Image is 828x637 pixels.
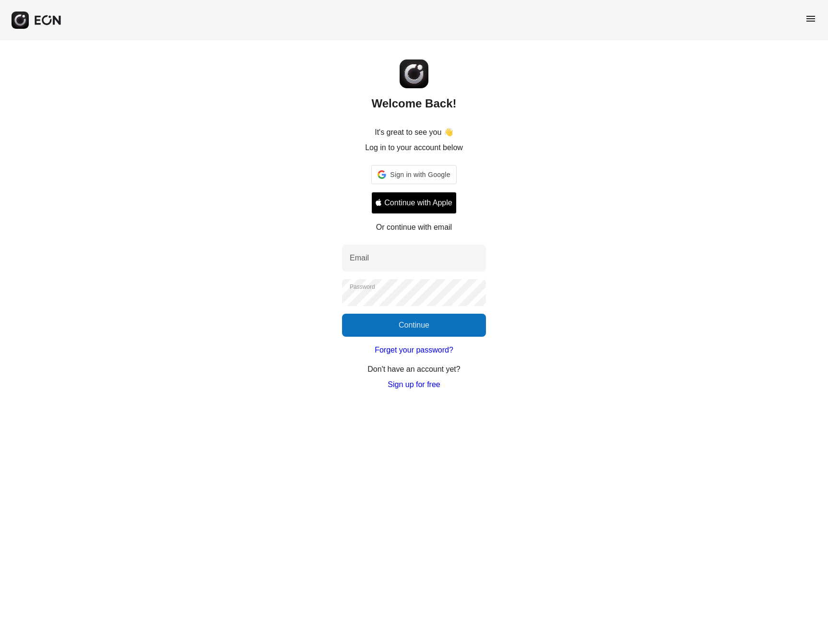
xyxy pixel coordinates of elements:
h2: Welcome Back! [372,96,457,111]
a: Sign up for free [388,379,440,390]
p: Or continue with email [376,222,452,233]
button: Continue [342,314,486,337]
p: Don't have an account yet? [367,364,460,375]
button: Signin with apple ID [371,192,456,214]
span: menu [805,13,816,24]
a: Forget your password? [375,344,453,356]
span: Sign in with Google [390,169,450,180]
label: Email [350,252,369,264]
p: It's great to see you 👋 [375,127,453,138]
div: Sign in with Google [371,165,456,184]
p: Log in to your account below [365,142,463,153]
label: Password [350,283,375,291]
